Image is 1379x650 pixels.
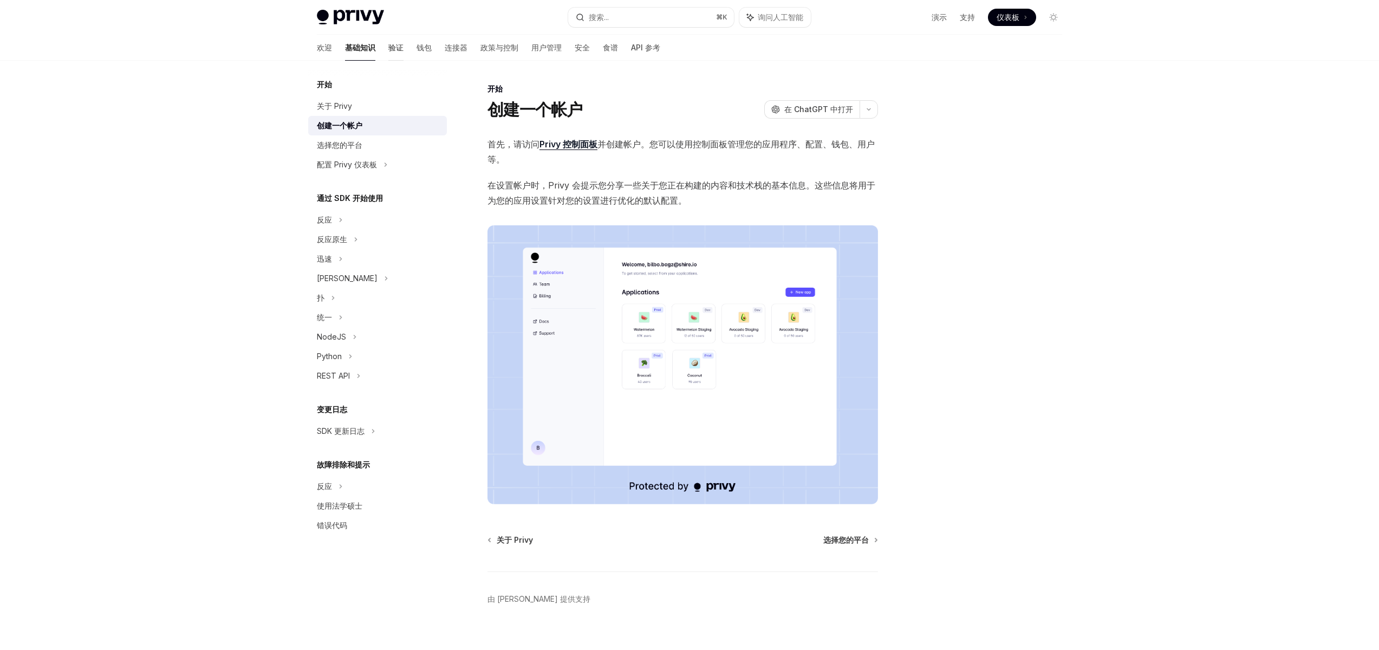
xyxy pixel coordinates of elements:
a: 连接器 [445,35,467,61]
font: 并创建帐户。您可以使用控制面板管理您的应用程序、配置、钱包、用户等。 [487,139,875,165]
font: 由 [PERSON_NAME] 提供支持 [487,594,590,603]
font: ⌘ [716,13,723,21]
font: 关于 Privy [497,535,533,544]
font: 使用法学硕士 [317,501,362,510]
font: 用户管理 [531,43,562,52]
font: 安全 [575,43,590,52]
button: 搜索...⌘K [568,8,734,27]
font: 创建一个帐户 [487,100,583,119]
a: 安全 [575,35,590,61]
font: 配置 Privy 仪表板 [317,160,377,169]
a: API 参考 [631,35,660,61]
font: 演示 [932,12,947,22]
a: 关于 Privy [489,535,533,545]
font: 迅速 [317,254,332,263]
a: 选择您的平台 [308,135,447,155]
button: 在 ChatGPT 中打开 [764,100,860,119]
font: 反应 [317,482,332,491]
font: 开始 [317,80,332,89]
font: 基础知识 [345,43,375,52]
font: 变更日志 [317,405,347,414]
font: Python [317,352,342,361]
font: 关于 Privy [317,101,352,110]
font: 仪表板 [997,12,1019,22]
font: 在设置帐户时，Privy 会提示您分享一些关于您正在构建的内容和技术栈的基本信息。这些信息将用于为您的应用设置针对您的设置进行优化的默认配置。 [487,180,875,206]
a: 使用法学硕士 [308,496,447,516]
font: [PERSON_NAME] [317,274,378,283]
a: 验证 [388,35,404,61]
font: 食谱 [603,43,618,52]
font: 钱包 [417,43,432,52]
font: 创建一个帐户 [317,121,362,130]
a: 欢迎 [317,35,332,61]
a: 创建一个帐户 [308,116,447,135]
img: 灯光标志 [317,10,384,25]
font: 首先，请访问 [487,139,539,149]
a: 支持 [960,12,975,23]
font: 验证 [388,43,404,52]
a: 演示 [932,12,947,23]
img: 图片/Dash.png [487,225,878,504]
a: 用户管理 [531,35,562,61]
a: 选择您的平台 [823,535,877,545]
font: 欢迎 [317,43,332,52]
font: 故障排除和提示 [317,460,370,469]
font: 反应 [317,215,332,224]
a: 关于 Privy [308,96,447,116]
font: REST API [317,371,350,380]
font: 统一 [317,313,332,322]
font: 连接器 [445,43,467,52]
font: K [723,13,727,21]
a: 钱包 [417,35,432,61]
button: 切换暗模式 [1045,9,1062,26]
font: 政策与控制 [480,43,518,52]
button: 询问人工智能 [739,8,811,27]
font: 支持 [960,12,975,22]
font: 搜索... [589,12,609,22]
font: 选择您的平台 [823,535,869,544]
font: 错误代码 [317,521,347,530]
font: 在 ChatGPT 中打开 [784,105,853,114]
font: NodeJS [317,332,346,341]
a: 错误代码 [308,516,447,535]
font: SDK 更新日志 [317,426,365,435]
font: 选择您的平台 [317,140,362,149]
font: API 参考 [631,43,660,52]
font: 反应原生 [317,235,347,244]
font: Privy 控制面板 [539,139,597,149]
a: 食谱 [603,35,618,61]
font: 询问人工智能 [758,12,803,22]
a: Privy 控制面板 [539,139,597,150]
font: 通过 SDK 开始使用 [317,193,383,203]
a: 由 [PERSON_NAME] 提供支持 [487,594,590,604]
a: 政策与控制 [480,35,518,61]
font: 开始 [487,84,503,93]
a: 基础知识 [345,35,375,61]
a: 仪表板 [988,9,1036,26]
font: 扑 [317,293,324,302]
